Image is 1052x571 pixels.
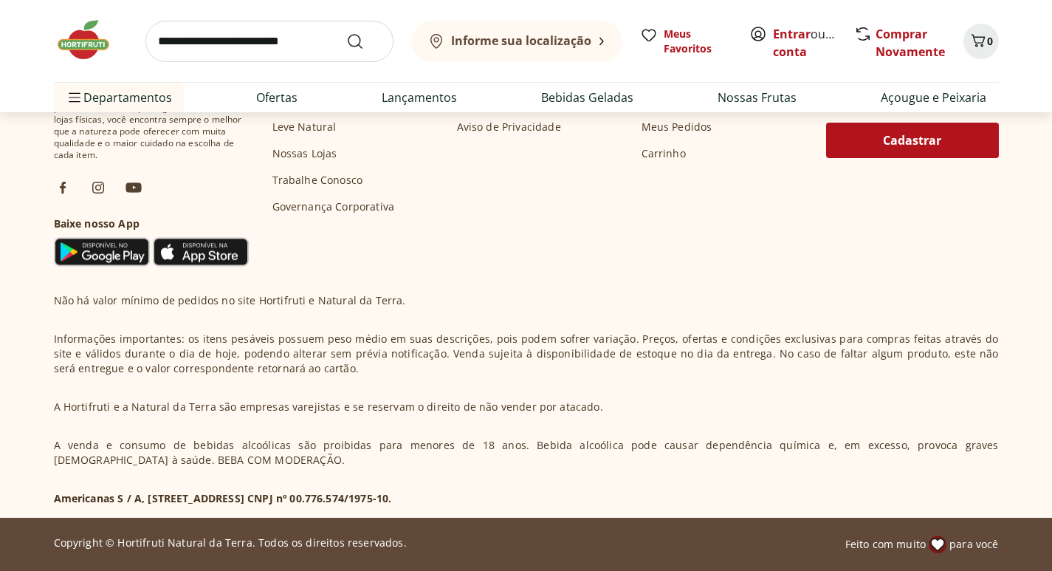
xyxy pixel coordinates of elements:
[272,120,337,134] a: Leve Natural
[54,438,999,468] p: A venda e consumo de bebidas alcoólicas são proibidas para menores de 18 anos. Bebida alcoólica p...
[145,21,393,62] input: search
[54,491,392,506] p: Americanas S / A, [STREET_ADDRESS] CNPJ nº 00.776.574/1975-10.
[845,537,926,552] span: Feito com muito
[346,33,382,50] button: Submit Search
[773,26,854,60] a: Criar conta
[642,120,712,134] a: Meus Pedidos
[718,89,797,106] a: Nossas Frutas
[987,34,993,48] span: 0
[125,179,142,196] img: ytb
[773,26,811,42] a: Entrar
[54,18,128,62] img: Hortifruti
[883,134,941,146] span: Cadastrar
[664,27,732,56] span: Meus Favoritos
[89,179,107,196] img: ig
[256,89,298,106] a: Ofertas
[153,237,249,267] img: App Store Icon
[640,27,732,56] a: Meus Favoritos
[54,536,407,550] p: Copyright © Hortifruti Natural da Terra. Todos os direitos reservados.
[54,78,249,161] span: Hortifruti é o seu vizinho especialista em produtos frescos e naturais. Nas nossas plataformas de...
[54,216,249,231] h3: Baixe nosso App
[451,33,591,49] b: Informe sua localização
[411,21,622,62] button: Informe sua localização
[949,537,998,552] span: para você
[272,173,363,188] a: Trabalhe Conosco
[963,24,999,59] button: Carrinho
[642,146,686,161] a: Carrinho
[54,400,603,414] p: A Hortifruti e a Natural da Terra são empresas varejistas e se reservam o direito de não vender p...
[272,146,337,161] a: Nossas Lojas
[54,179,72,196] img: fb
[541,89,633,106] a: Bebidas Geladas
[272,199,395,214] a: Governança Corporativa
[54,332,999,376] p: Informações importantes: os itens pesáveis possuem peso médio em suas descrições, pois podem sofr...
[773,25,839,61] span: ou
[876,26,945,60] a: Comprar Novamente
[881,89,986,106] a: Açougue e Peixaria
[66,80,172,115] span: Departamentos
[54,237,150,267] img: Google Play Icon
[826,123,999,158] button: Cadastrar
[382,89,457,106] a: Lançamentos
[457,120,561,134] a: Aviso de Privacidade
[54,293,406,308] p: Não há valor mínimo de pedidos no site Hortifruti e Natural da Terra.
[66,80,83,115] button: Menu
